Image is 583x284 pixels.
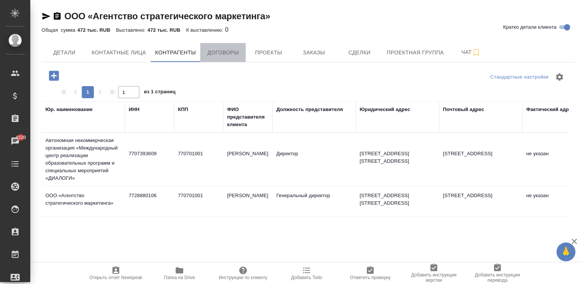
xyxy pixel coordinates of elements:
td: [STREET_ADDRESS] [439,188,522,215]
button: Папка на Drive [148,263,211,284]
td: Генеральный директор [273,188,356,215]
span: Проекты [250,48,287,57]
span: Настроить таблицу [550,68,569,86]
button: Добавить инструкции перевода [466,263,529,284]
button: Скопировать ссылку [53,12,62,21]
div: Фактический адрес [526,106,574,113]
span: Добавить инструкции перевода [470,272,525,283]
p: Общая сумма [42,27,77,33]
td: [PERSON_NAME] [223,188,273,215]
button: Добавить инструкции верстки [402,263,466,284]
svg: Подписаться [472,48,481,57]
td: [STREET_ADDRESS] [439,146,522,173]
span: Отметить проверку [350,275,390,280]
span: Детали [46,48,83,57]
span: Папка на Drive [164,275,195,280]
div: Юр. наименование [45,106,93,113]
span: из 1 страниц [144,87,176,98]
button: Добавить Todo [275,263,338,284]
td: 770701001 [174,146,223,173]
button: Скопировать ссылку для ЯМессенджера [42,12,51,21]
span: 🙏 [560,244,572,260]
button: Отметить проверку [338,263,402,284]
p: Выставлено: [116,27,147,33]
p: К выставлению: [186,27,225,33]
div: ИНН [129,106,140,113]
div: ФИО представителя клиента [227,106,269,128]
span: Кратко детали клиента [503,23,556,31]
button: Инструкции по клиенту [211,263,275,284]
td: [STREET_ADDRESS] [STREET_ADDRESS] [356,188,439,215]
div: КПП [178,106,188,113]
span: Сделки [341,48,377,57]
a: 4320 [2,132,28,151]
td: 770701001 [174,188,223,215]
button: 🙏 [556,242,575,261]
p: 472 тыс. RUB [148,27,186,33]
div: Юридический адрес [360,106,410,113]
span: Контрагенты [155,48,196,57]
p: 472 тыс. RUB [77,27,116,33]
span: Добавить Todo [291,275,322,280]
td: [PERSON_NAME] [223,146,273,173]
span: Договоры [205,48,241,57]
div: Должность представителя [276,106,343,113]
span: Добавить инструкции верстки [407,272,461,283]
button: Добавить контрагента [44,68,64,83]
span: Проектная группа [387,48,444,57]
td: 7728880106 [125,188,174,215]
div: Почтовый адрес [443,106,484,113]
span: Инструкции по клиенту [219,275,268,280]
div: 0 [42,25,575,34]
span: Контактные лица [92,48,146,57]
span: 4320 [11,134,30,141]
button: Открыть отчет Newspeak [84,263,148,284]
td: Директор [273,146,356,173]
div: split button [488,71,550,83]
td: 7707393609 [125,146,174,173]
span: Чат [453,48,489,57]
td: ООО «Агентство стратегического маркетинга» [42,188,125,215]
td: [STREET_ADDRESS] [STREET_ADDRESS] [356,146,439,173]
span: Заказы [296,48,332,57]
td: Автономная некоммерческая организация «Международный центр реализации образовательных программ и ... [42,133,125,186]
a: ООО «Агентство стратегического маркетинга» [64,11,270,21]
span: Открыть отчет Newspeak [89,275,142,280]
